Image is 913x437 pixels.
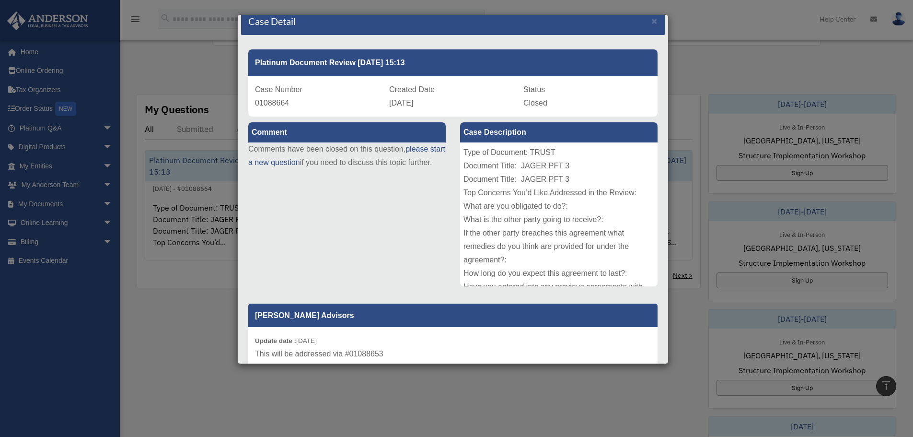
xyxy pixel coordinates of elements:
[248,145,445,166] a: please start a new question
[651,15,658,26] span: ×
[255,99,289,107] span: 01088664
[255,85,302,94] span: Case Number
[460,122,658,142] label: Case Description
[248,14,296,28] h4: Case Detail
[389,99,413,107] span: [DATE]
[255,337,296,344] b: Update date :
[389,85,435,94] span: Created Date
[255,337,317,344] small: [DATE]
[248,304,658,327] p: [PERSON_NAME] Advisors
[651,16,658,26] button: Close
[248,142,446,169] p: Comments have been closed on this question, if you need to discuss this topic further.
[523,85,545,94] span: Status
[460,142,658,286] div: Type of Document: TRUST Document Title: JAGER PFT 3 Document Title: JAGER PFT 3 Top Concerns You’...
[255,347,651,361] p: This will be addressed via #01088653
[248,49,658,76] div: Platinum Document Review [DATE] 15:13
[523,99,547,107] span: Closed
[248,122,446,142] label: Comment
